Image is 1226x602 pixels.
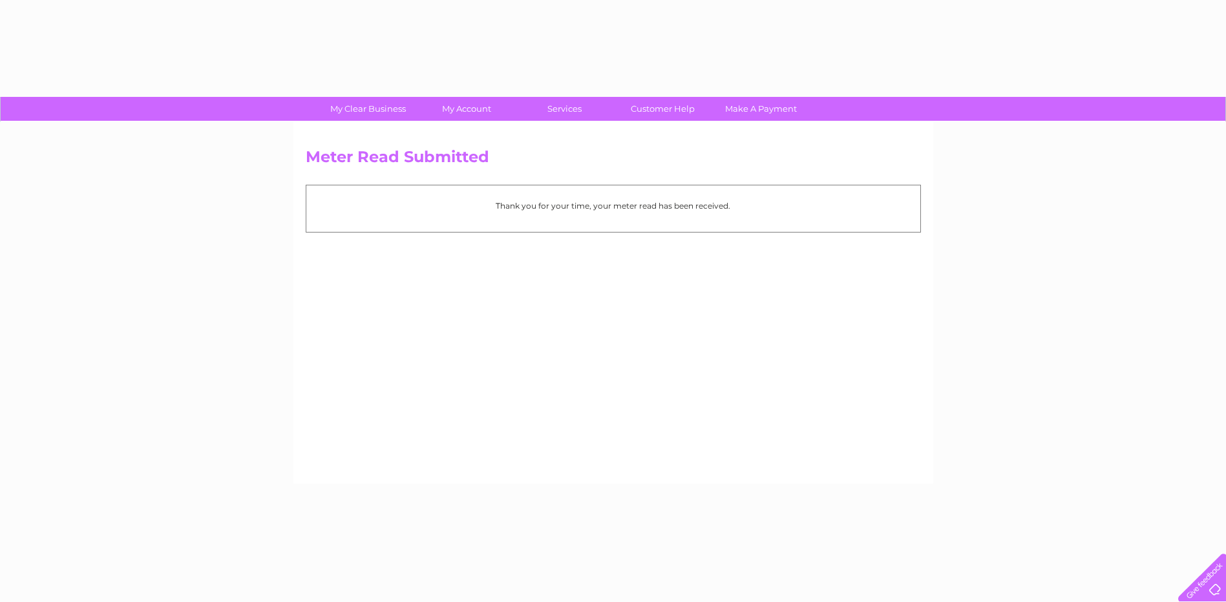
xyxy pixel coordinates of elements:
[511,97,618,121] a: Services
[708,97,814,121] a: Make A Payment
[413,97,520,121] a: My Account
[315,97,421,121] a: My Clear Business
[306,148,921,172] h2: Meter Read Submitted
[609,97,716,121] a: Customer Help
[313,200,914,212] p: Thank you for your time, your meter read has been received.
